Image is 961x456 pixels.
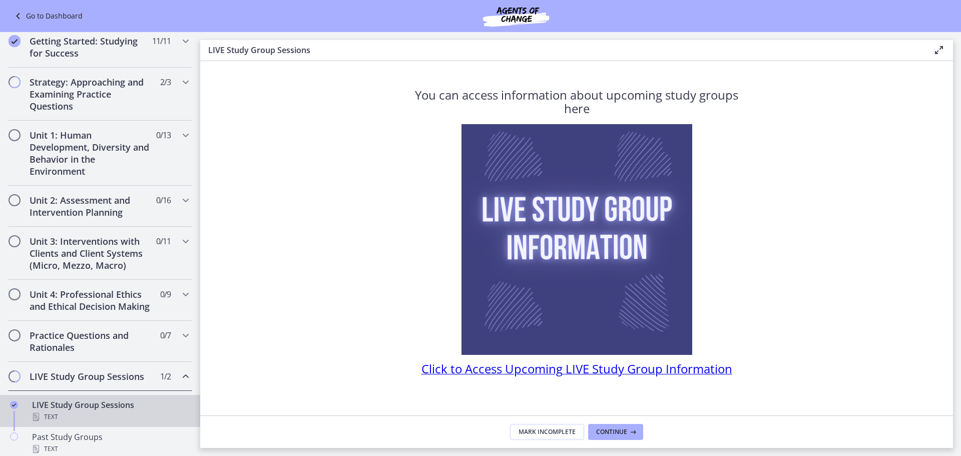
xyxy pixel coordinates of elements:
span: 0 / 11 [156,235,171,247]
h2: Unit 3: Interventions with Clients and Client Systems (Micro, Mezzo, Macro) [30,235,152,271]
h2: Strategy: Approaching and Examining Practice Questions [30,76,152,112]
h2: Unit 4: Professional Ethics and Ethical Decision Making [30,288,152,312]
div: Text [32,443,188,455]
span: Continue [596,428,627,436]
h2: Unit 1: Human Development, Diversity and Behavior in the Environment [30,129,152,177]
div: LIVE Study Group Sessions [32,399,188,423]
span: 0 / 13 [156,129,171,141]
span: 0 / 9 [160,288,171,300]
button: Mark Incomplete [510,424,584,440]
h2: Getting Started: Studying for Success [30,35,152,59]
span: Mark Incomplete [519,428,576,436]
i: Completed [9,35,21,47]
button: Continue [588,424,643,440]
span: 2 / 3 [160,76,171,88]
h2: LIVE Study Group Sessions [30,370,152,382]
span: Click to Access Upcoming LIVE Study Group Information [421,360,732,377]
span: 0 / 7 [160,329,171,341]
span: You can access information about upcoming study groups here [415,87,738,117]
span: 0 / 16 [156,194,171,206]
div: Past Study Groups [32,431,188,455]
a: Click to Access Upcoming LIVE Study Group Information [421,365,732,376]
img: Live_Study_Group_Information.png [461,124,692,355]
i: Completed [10,401,18,409]
h2: Practice Questions and Rationales [30,329,152,353]
img: Agents of Change [456,4,576,28]
h2: Unit 2: Assessment and Intervention Planning [30,194,152,218]
span: 11 / 11 [152,35,171,47]
div: Text [32,411,188,423]
span: 1 / 2 [160,370,171,382]
a: Go to Dashboard [12,10,83,22]
h3: LIVE Study Group Sessions [208,44,917,56]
